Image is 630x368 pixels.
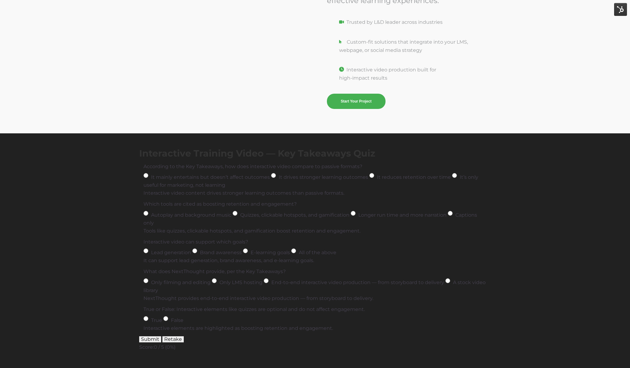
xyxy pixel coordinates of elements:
[358,212,447,218] span: Longer run time and more narration
[143,200,297,208] legend: Which tools are cited as boosting retention and engagement?
[279,174,368,180] span: It drives stronger learning outcomes
[171,317,183,323] span: False
[143,257,487,265] div: It can support lead generation, brand awareness, and e-learning goals.
[143,324,487,332] div: Interactive elements are highlighted as boosting retention and engagement.
[369,173,374,178] input: It reduces retention over time
[162,336,184,342] button: Retake quiz
[143,316,148,321] input: True
[143,212,477,226] span: Captions only
[143,227,487,235] div: Tools like quizzes, clickable hotspots, and gamification boost retention and engagement.
[163,316,168,321] input: False
[154,344,164,350] span: 0 / 5
[614,3,627,16] img: HubSpot Tools Menu Toggle
[143,268,286,276] legend: What does NextThought provide, per the Key Takeaways?
[448,211,453,216] input: Captions only
[377,174,451,180] span: It reduces retention over time
[151,317,162,323] span: True
[219,280,262,285] span: Only LMS hosting
[299,250,336,255] span: All of the above
[264,278,269,283] input: End-to-end interactive video production — from storyboard to delivery
[139,148,491,159] h3: Interactive Training Video — Key Takeaways Quiz
[165,344,176,350] span: (0%)
[327,94,386,109] a: Start Your Project
[143,305,365,313] legend: True or False: Interactive elements like quizzes are optional and do not affect engagement.
[351,211,356,216] input: Longer run time and more narration
[346,19,443,25] span: Trusted by L&D leader across industries
[151,174,270,180] span: It mainly entertains but doesn’t affect outcomes
[143,238,248,246] legend: Interactive video can support which goals?
[243,248,248,253] input: E-learning goals
[151,250,191,255] span: Lead generation
[445,278,450,283] input: A stock video library
[143,189,487,197] div: Interactive video content drives stronger learning outcomes than passive formats.
[151,212,231,218] span: Autoplay and background music
[192,248,197,253] input: Brand awareness
[271,280,444,285] span: End-to-end interactive video production — from storyboard to delivery
[143,278,148,283] input: Only filming and editing
[291,248,296,253] input: All of the above
[143,163,362,171] legend: According to the Key Takeaways, how does interactive video compare to passive formats?
[143,294,487,302] div: NextThought provides end-to-end interactive video production — from storyboard to delivery.
[143,173,148,178] input: It mainly entertains but doesn’t affect outcomes
[151,280,211,285] span: Only filming and editing
[341,99,371,103] span: Start Your Project
[212,278,217,283] input: Only LMS hosting
[339,39,468,53] span: Custom-fit solutions that integrate into your LMS, webpage, or social media strategy
[233,211,237,216] input: Quizzes, clickable hotspots, and gamification
[143,248,148,253] input: Lead generation
[139,336,161,342] button: Submit
[251,250,290,255] span: E-learning goals
[452,173,457,178] input: It’s only useful for marketing, not learning
[240,212,349,218] span: Quizzes, clickable hotspots, and gamification
[339,67,436,81] span: Interactive video production built for high-impact results
[200,250,242,255] span: Brand awareness
[143,211,148,216] input: Autoplay and background music
[271,173,276,178] input: It drives stronger learning outcomes
[139,343,491,351] div: Score:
